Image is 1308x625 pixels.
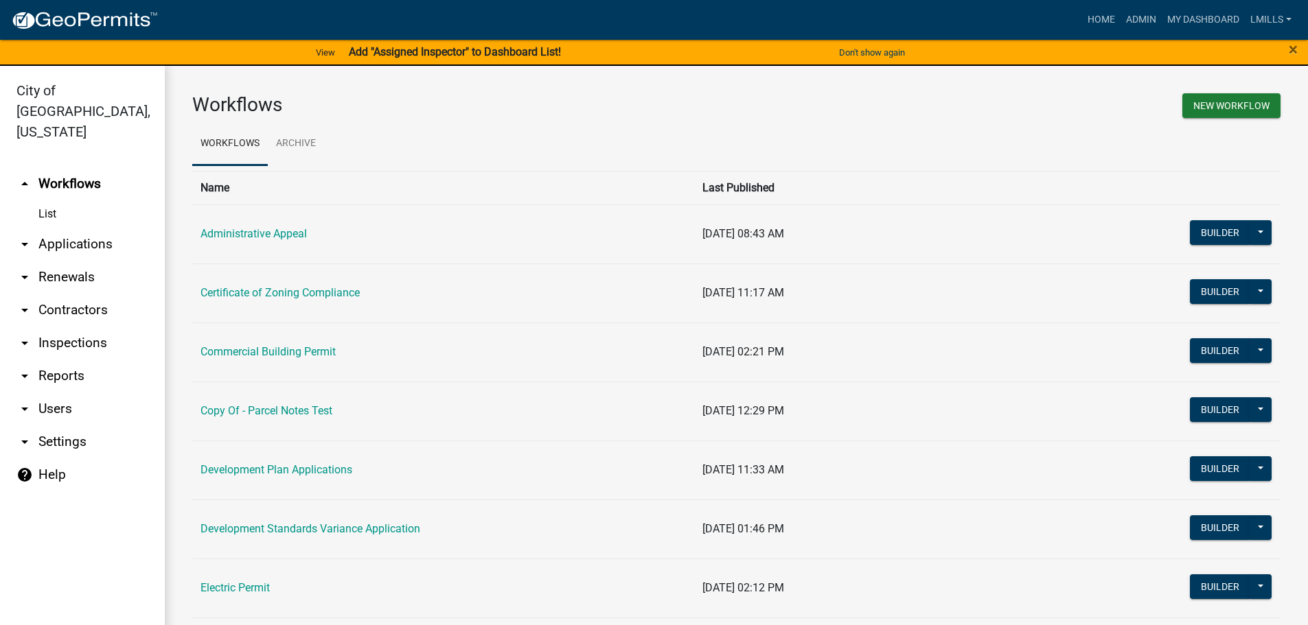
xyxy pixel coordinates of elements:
span: [DATE] 12:29 PM [702,404,784,417]
th: Name [192,171,694,204]
span: [DATE] 01:46 PM [702,522,784,535]
button: Close [1289,41,1298,58]
a: Workflows [192,122,268,166]
button: Builder [1190,397,1250,422]
span: [DATE] 11:17 AM [702,286,784,299]
button: Builder [1190,515,1250,540]
i: arrow_drop_down [16,236,33,252]
a: Development Standards Variance Application [200,522,420,535]
a: My Dashboard [1162,7,1245,33]
a: Archive [268,122,324,166]
button: Builder [1190,456,1250,481]
a: Home [1082,7,1121,33]
span: [DATE] 02:12 PM [702,581,784,594]
h3: Workflows [192,93,726,117]
button: Builder [1190,279,1250,304]
a: lmills [1245,7,1297,33]
i: help [16,467,33,483]
span: × [1289,40,1298,59]
span: [DATE] 11:33 AM [702,463,784,476]
i: arrow_drop_up [16,176,33,192]
a: Commercial Building Permit [200,345,336,358]
i: arrow_drop_down [16,401,33,417]
button: Builder [1190,574,1250,599]
a: Certificate of Zoning Compliance [200,286,360,299]
i: arrow_drop_down [16,269,33,285]
a: Development Plan Applications [200,463,352,476]
th: Last Published [694,171,1070,204]
button: Don't show again [834,41,910,64]
button: Builder [1190,338,1250,363]
button: New Workflow [1182,93,1281,118]
a: Administrative Appeal [200,227,307,240]
a: Electric Permit [200,581,270,594]
span: [DATE] 02:21 PM [702,345,784,358]
button: Builder [1190,220,1250,245]
i: arrow_drop_down [16,335,33,351]
a: Copy Of - Parcel Notes Test [200,404,332,417]
i: arrow_drop_down [16,434,33,450]
a: Admin [1121,7,1162,33]
strong: Add "Assigned Inspector" to Dashboard List! [349,45,561,58]
a: View [310,41,341,64]
i: arrow_drop_down [16,302,33,318]
i: arrow_drop_down [16,368,33,384]
span: [DATE] 08:43 AM [702,227,784,240]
